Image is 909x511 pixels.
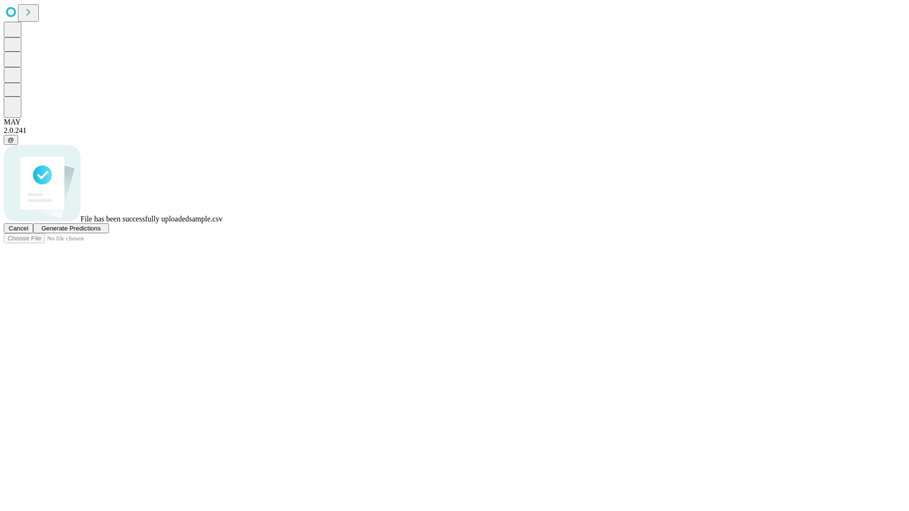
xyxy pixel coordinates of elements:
span: File has been successfully uploaded [80,215,189,223]
span: Cancel [9,225,28,232]
div: MAY [4,118,905,126]
button: Generate Predictions [33,223,109,233]
button: Cancel [4,223,33,233]
span: @ [8,136,14,143]
div: 2.0.241 [4,126,905,135]
span: sample.csv [189,215,223,223]
button: @ [4,135,18,145]
span: Generate Predictions [41,225,100,232]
